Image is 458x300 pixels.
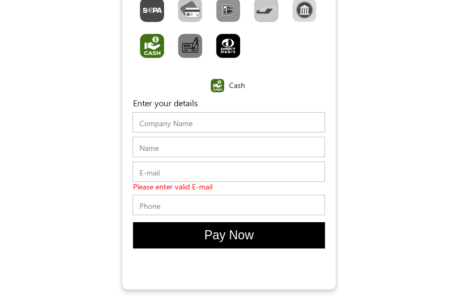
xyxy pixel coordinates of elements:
input: Phone [132,195,325,215]
div: Powered by [122,254,336,281]
input: Company Name [132,112,325,133]
img: GOCARDLESS.png [216,34,240,58]
input: E-mail [132,162,325,182]
img: Cash.png [211,79,224,92]
a: MYFUNDBOX [226,264,265,272]
button: Pay Now [133,222,325,248]
input: Name [132,137,325,157]
img: Cheque.png [178,34,202,58]
span: Pay Now [204,228,254,242]
span: Please enter valid E-mail [133,181,212,192]
img: Cash.png [140,34,164,58]
label: Cash [229,79,245,91]
h5: Enter your details [133,98,325,108]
